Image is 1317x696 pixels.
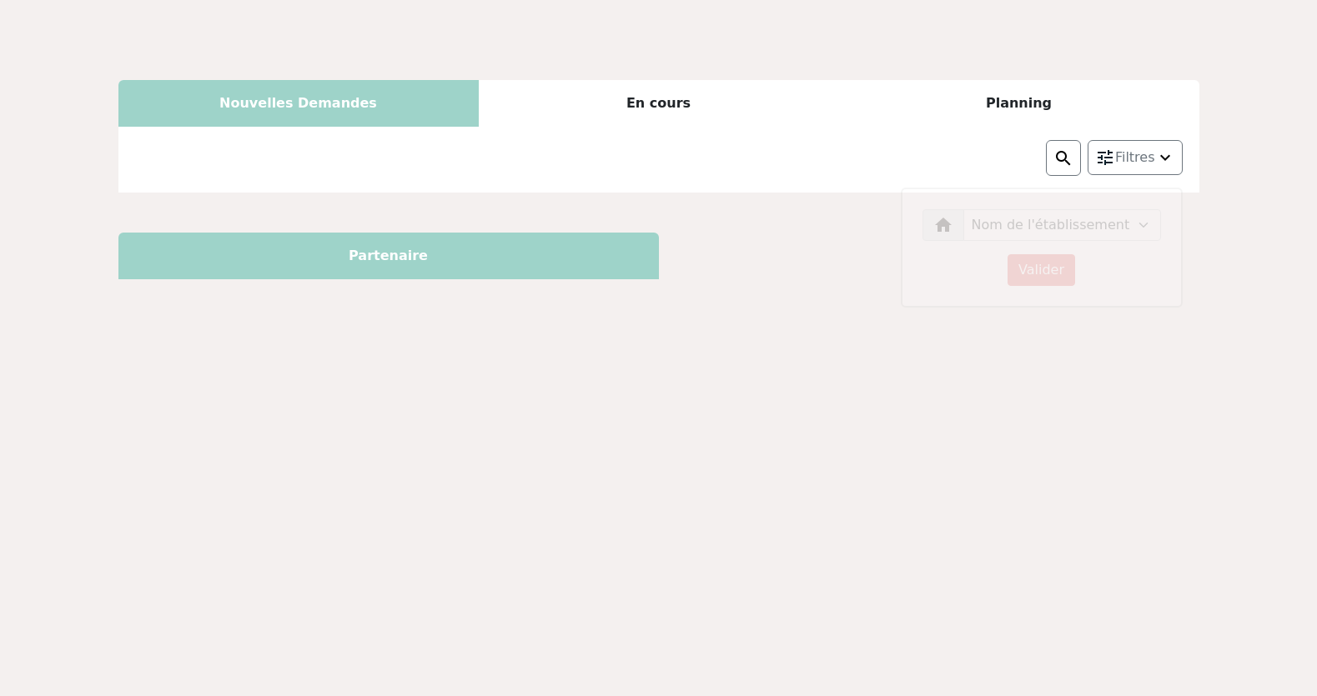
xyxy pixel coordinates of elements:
img: arrow_down.png [1155,148,1175,168]
div: Planning [839,80,1199,127]
div: Nouvelles Demandes [118,80,479,127]
div: Partenaire [118,233,659,279]
img: etb.png [933,215,953,235]
img: search.png [1053,148,1073,168]
img: setting.png [1095,148,1115,168]
span: Filtres [1115,148,1155,168]
div: En cours [479,80,839,127]
input: Valider [1008,254,1075,286]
